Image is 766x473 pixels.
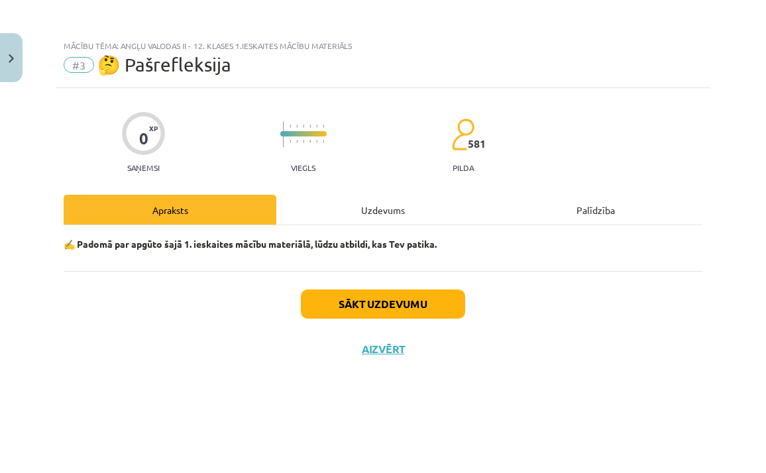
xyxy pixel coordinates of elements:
p: pilda [453,163,474,172]
img: students-c634bb4e5e11cddfef0936a35e636f08e4e9abd3cc4e673bd6f9a4125e45ecb1.svg [451,118,474,151]
p: Viegls [291,163,315,172]
img: icon-short-line-57e1e144782c952c97e751825c79c345078a6d821885a25fce030b3d8c18986b.svg [323,140,324,143]
span: #3 [64,57,94,73]
img: icon-short-line-57e1e144782c952c97e751825c79c345078a6d821885a25fce030b3d8c18986b.svg [296,140,298,143]
img: icon-short-line-57e1e144782c952c97e751825c79c345078a6d821885a25fce030b3d8c18986b.svg [309,140,311,143]
img: icon-short-line-57e1e144782c952c97e751825c79c345078a6d821885a25fce030b3d8c18986b.svg [296,125,298,128]
img: icon-short-line-57e1e144782c952c97e751825c79c345078a6d821885a25fce030b3d8c18986b.svg [309,125,311,128]
span: 🤔 Pašrefleksija [97,54,231,76]
img: icon-short-line-57e1e144782c952c97e751825c79c345078a6d821885a25fce030b3d8c18986b.svg [316,140,317,143]
span: 581 [468,138,486,150]
img: icon-short-line-57e1e144782c952c97e751825c79c345078a6d821885a25fce030b3d8c18986b.svg [316,125,317,128]
img: icon-short-line-57e1e144782c952c97e751825c79c345078a6d821885a25fce030b3d8c18986b.svg [290,125,291,128]
div: Uzdevums [276,195,489,225]
img: icon-close-lesson-0947bae3869378f0d4975bcd49f059093ad1ed9edebbc8119c70593378902aed.svg [9,54,14,63]
button: Sākt uzdevumu [301,289,465,319]
button: Aizvērt [358,342,408,356]
div: Palīdzība [490,195,702,225]
p: Saņemsi [122,163,165,172]
span: XP [149,125,158,132]
img: icon-short-line-57e1e144782c952c97e751825c79c345078a6d821885a25fce030b3d8c18986b.svg [303,140,304,143]
img: icon-short-line-57e1e144782c952c97e751825c79c345078a6d821885a25fce030b3d8c18986b.svg [290,140,291,143]
img: icon-short-line-57e1e144782c952c97e751825c79c345078a6d821885a25fce030b3d8c18986b.svg [323,125,324,128]
img: icon-long-line-d9ea69661e0d244f92f715978eff75569469978d946b2353a9bb055b3ed8787d.svg [283,121,284,147]
div: 0 [139,129,148,148]
div: Mācību tēma: Angļu valodas ii - 12. klases 1.ieskaites mācību materiāls [64,41,702,50]
strong: ✍️ Padomā par apgūto šajā 1. ieskaites mācību materiālā, lūdzu atbildi, kas Tev patika. [64,238,437,250]
div: Apraksts [64,195,276,225]
img: icon-short-line-57e1e144782c952c97e751825c79c345078a6d821885a25fce030b3d8c18986b.svg [303,125,304,128]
